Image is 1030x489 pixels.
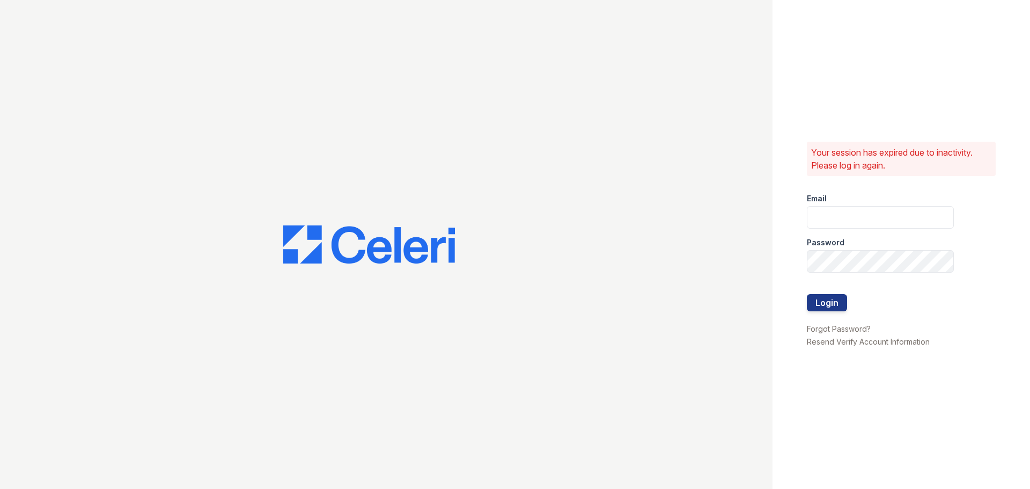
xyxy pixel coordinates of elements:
label: Email [807,193,827,204]
a: Resend Verify Account Information [807,337,930,346]
label: Password [807,237,844,248]
p: Your session has expired due to inactivity. Please log in again. [811,146,991,172]
img: CE_Logo_Blue-a8612792a0a2168367f1c8372b55b34899dd931a85d93a1a3d3e32e68fde9ad4.png [283,225,455,264]
button: Login [807,294,847,311]
a: Forgot Password? [807,324,871,333]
